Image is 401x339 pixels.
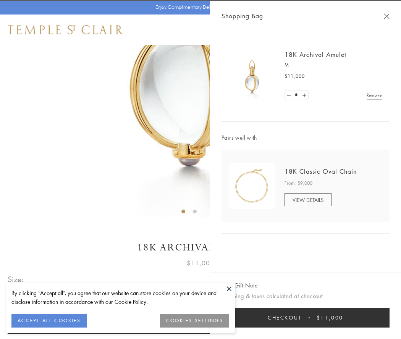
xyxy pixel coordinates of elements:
[155,3,242,11] p: Enjoy Complimentary Delivery & Returns
[300,90,308,100] a: Set quantity to 2
[367,91,382,99] a: Remove
[11,289,229,306] div: By clicking “Accept all”, you agree that our website can store cookies on your device and disclos...
[8,25,123,34] img: Temple St. Clair
[229,163,275,209] img: N88865-OV18
[285,193,331,206] a: VIEW DETAILS
[8,241,393,254] h1: 18K Archival Amulet
[285,73,305,80] span: $11,000
[229,53,275,99] img: 18K Archival Amulet
[317,313,343,322] span: $11,000
[285,167,357,176] a: 18K Classic Oval Chain
[222,308,390,328] button: Checkout $11,000
[285,90,293,100] a: Set quantity to 0
[160,314,229,328] button: COOKIES SETTINGS
[285,50,346,59] a: 18K Archival Amulet
[187,258,214,268] span: $11,000
[285,61,382,69] p: M
[222,291,390,301] p: Shipping & taxes calculated at checkout
[222,11,263,21] span: Shopping Bag
[222,281,258,290] button: Add Gift Note
[285,179,312,187] span: From: $9,000
[384,13,390,19] button: Close Shopping Bag
[222,133,390,142] span: Pairs well with
[293,196,323,203] span: VIEW DETAILS
[11,314,87,328] button: ACCEPT ALL COOKIES
[8,273,24,286] span: Size:
[268,313,302,322] span: Checkout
